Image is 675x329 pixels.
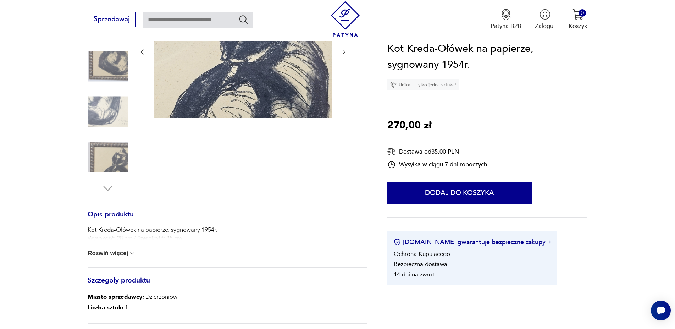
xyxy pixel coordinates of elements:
[88,302,177,313] p: 1
[387,160,487,169] div: Wysyłka w ciągu 7 dni roboczych
[535,9,555,30] button: Zaloguj
[88,137,128,177] img: Zdjęcie produktu Kot Kreda-Ołówek na papierze, sygnowany 1954r.
[88,212,367,226] h3: Opis produktu
[394,250,450,258] li: Ochrona Kupującego
[569,9,587,30] button: 0Koszyk
[651,301,671,320] iframe: Smartsupp widget button
[491,9,521,30] a: Ikona medaluPatyna B2B
[549,241,551,244] img: Ikona strzałki w prawo
[88,12,135,27] button: Sprzedawaj
[394,238,551,247] button: [DOMAIN_NAME] gwarantuje bezpieczne zakupy
[491,9,521,30] button: Patyna B2B
[88,226,217,243] p: Kot Kreda-Ołówek na papierze, sygnowany 1954r. Wysokość: 28 cm / Szerokość: 35 cm
[387,79,459,90] div: Unikat - tylko jedna sztuka!
[387,147,396,156] img: Ikona dostawy
[394,239,401,246] img: Ikona certyfikatu
[88,303,123,312] b: Liczba sztuk:
[238,14,249,24] button: Szukaj
[394,260,447,268] li: Bezpieczna dostawa
[572,9,583,20] img: Ikona koszyka
[88,46,128,87] img: Zdjęcie produktu Kot Kreda-Ołówek na papierze, sygnowany 1954r.
[129,250,136,257] img: chevron down
[579,9,586,17] div: 0
[88,17,135,23] a: Sprzedawaj
[387,182,532,204] button: Dodaj do koszyka
[387,41,587,73] h1: Kot Kreda-Ołówek na papierze, sygnowany 1954r.
[88,293,144,301] b: Miasto sprzedawcy :
[327,1,363,37] img: Patyna - sklep z meblami i dekoracjami vintage
[88,278,367,292] h3: Szczegóły produktu
[88,92,128,132] img: Zdjęcie produktu Kot Kreda-Ołówek na papierze, sygnowany 1954r.
[540,9,550,20] img: Ikonka użytkownika
[390,82,397,88] img: Ikona diamentu
[88,292,177,302] p: Dzierżoniów
[491,22,521,30] p: Patyna B2B
[387,117,431,134] p: 270,00 zł
[535,22,555,30] p: Zaloguj
[88,250,136,257] button: Rozwiń więcej
[387,147,487,156] div: Dostawa od 35,00 PLN
[500,9,511,20] img: Ikona medalu
[569,22,587,30] p: Koszyk
[394,270,435,279] li: 14 dni na zwrot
